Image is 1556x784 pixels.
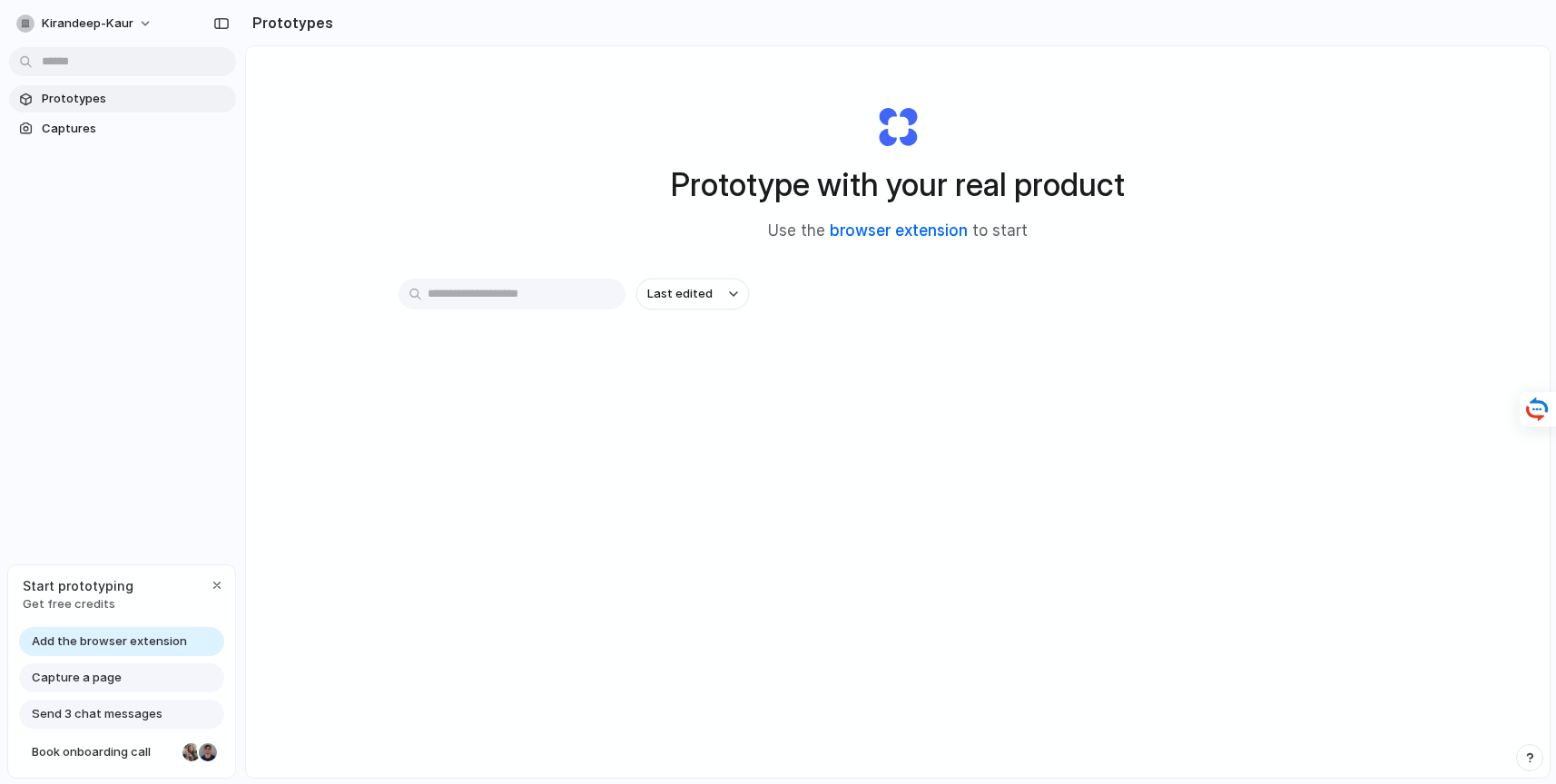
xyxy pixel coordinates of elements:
span: Last edited [647,285,713,303]
button: kirandeep-kaur [9,9,162,38]
span: Captures [42,120,229,138]
a: Captures [9,115,236,142]
span: Prototypes [42,90,229,108]
a: Book onboarding call [19,738,224,767]
button: Last edited [636,279,749,309]
span: Use the to start [768,220,1028,243]
a: Prototypes [9,85,236,113]
span: Send 3 chat messages [32,705,162,723]
span: Get free credits [23,595,133,613]
a: browser extension [830,221,968,240]
span: Capture a page [32,669,122,687]
span: Start prototyping [23,576,133,595]
span: kirandeep-kaur [42,15,133,33]
div: Christian Iacullo [197,741,219,763]
a: Add the browser extension [19,627,224,656]
h2: Prototypes [245,12,333,34]
span: Book onboarding call [32,743,175,761]
div: Nicole Kubica [181,741,202,763]
span: Add the browser extension [32,632,187,651]
h1: Prototype with your real product [671,161,1125,209]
